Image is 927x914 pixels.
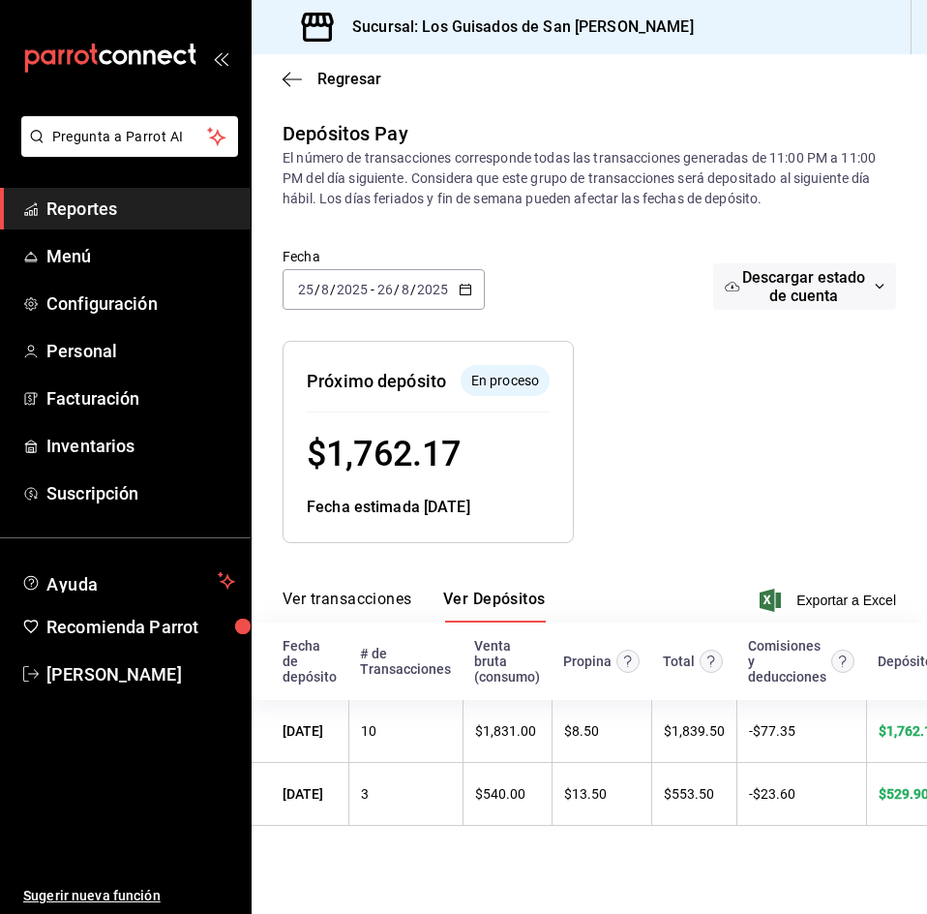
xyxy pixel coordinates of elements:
span: En proceso [463,371,547,391]
div: El depósito aún no se ha enviado a tu cuenta bancaria. [461,365,550,396]
span: Descargar estado de cuenta [740,268,867,305]
span: Recomienda Parrot [46,614,235,640]
span: Reportes [46,196,235,222]
span: Facturación [46,385,235,411]
span: Configuración [46,290,235,317]
span: $ 1,839.50 [664,723,725,739]
span: / [314,282,320,297]
div: Próximo depósito [307,368,446,394]
div: Propina [563,654,612,669]
span: Sugerir nueva función [23,886,235,906]
span: [PERSON_NAME] [46,661,235,687]
td: 10 [348,700,463,763]
input: -- [401,282,410,297]
span: Pregunta a Parrot AI [52,127,208,147]
div: Fecha de depósito [283,638,337,685]
input: ---- [336,282,369,297]
div: Depósitos Pay [283,119,408,148]
input: -- [376,282,394,297]
div: Fecha estimada [DATE] [307,496,550,519]
span: - $ 23.60 [749,786,795,802]
span: Menú [46,243,235,269]
span: - [371,282,374,297]
td: [DATE] [252,700,348,763]
span: $ 1,762.17 [307,434,461,474]
label: Fecha [283,250,485,263]
span: $ 1,831.00 [475,723,536,739]
button: Ver transacciones [283,590,412,623]
input: -- [320,282,330,297]
span: / [330,282,336,297]
span: $ 540.00 [475,786,525,802]
span: Suscripción [46,480,235,506]
input: -- [297,282,314,297]
span: $ 553.50 [664,786,714,802]
svg: Este monto equivale al total de la venta más otros abonos antes de aplicar comisión e IVA. [700,650,723,673]
button: Regresar [283,70,381,88]
div: Venta bruta (consumo) [474,638,540,685]
input: ---- [416,282,449,297]
span: / [394,282,400,297]
div: Comisiones y deducciones [748,638,826,685]
span: Regresar [317,70,381,88]
button: Ver Depósitos [443,590,546,623]
h3: Sucursal: Los Guisados de San [PERSON_NAME] [337,15,694,39]
button: Descargar estado de cuenta [713,263,896,310]
span: Personal [46,338,235,364]
button: Pregunta a Parrot AI [21,116,238,157]
span: $ 8.50 [564,723,599,739]
div: El número de transacciones corresponde todas las transacciones generadas de 11:00 PM a 11:00 PM d... [283,148,896,209]
span: Ayuda [46,569,210,593]
span: - $ 77.35 [749,723,795,739]
td: [DATE] [252,763,348,826]
button: Exportar a Excel [763,589,896,612]
span: / [410,282,416,297]
span: $ 13.50 [564,786,607,802]
svg: Contempla comisión de ventas y propinas, IVA, cancelaciones y devoluciones. [831,650,854,673]
span: Inventarios [46,433,235,459]
svg: Las propinas mostradas excluyen toda configuración de retención. [616,650,640,673]
a: Pregunta a Parrot AI [14,140,238,161]
div: navigation tabs [283,590,546,623]
div: Total [663,654,695,669]
button: open_drawer_menu [213,50,228,66]
td: 3 [348,763,463,826]
div: # de Transacciones [360,646,451,677]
